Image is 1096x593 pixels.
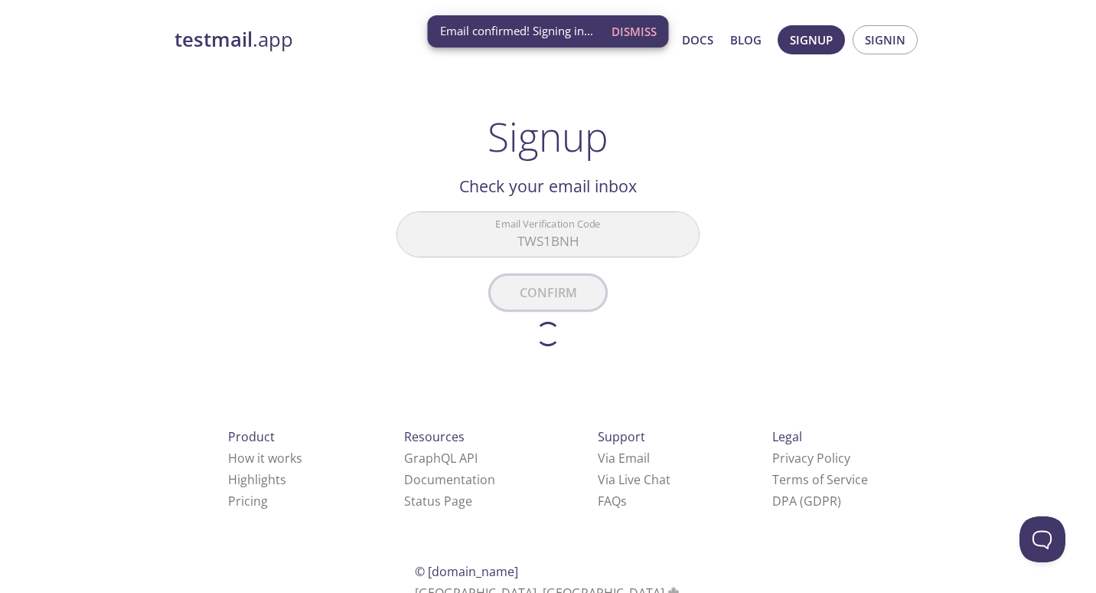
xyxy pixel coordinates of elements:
a: Highlights [228,471,286,488]
span: Product [228,428,275,445]
h1: Signup [488,113,608,159]
span: Resources [404,428,465,445]
span: Signin [865,30,905,50]
a: Blog [730,30,762,50]
a: Status Page [404,493,472,509]
button: Signup [778,25,845,54]
a: DPA (GDPR) [772,493,841,509]
a: GraphQL API [404,450,478,467]
span: Legal [772,428,802,445]
a: How it works [228,450,302,467]
h2: Check your email inbox [396,173,700,199]
span: Email confirmed! Signing in... [440,23,593,39]
span: Signup [790,30,833,50]
a: FAQ [598,493,627,509]
span: s [621,493,627,509]
a: Privacy Policy [772,450,850,467]
span: Support [598,428,645,445]
span: Dismiss [612,21,657,41]
a: Terms of Service [772,471,868,488]
a: Documentation [404,471,495,488]
a: testmail.app [175,27,534,53]
button: Dismiss [605,17,663,46]
strong: testmail [175,26,253,53]
a: Pricing [228,493,268,509]
a: Via Live Chat [598,471,670,488]
button: Signin [853,25,918,54]
span: © [DOMAIN_NAME] [415,563,518,580]
a: Docs [682,30,713,50]
iframe: Help Scout Beacon - Open [1019,516,1065,562]
a: Via Email [598,450,650,467]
